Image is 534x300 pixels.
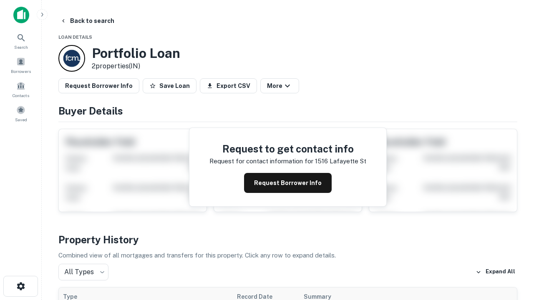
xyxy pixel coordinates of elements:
h4: Buyer Details [58,103,517,118]
p: Request for contact information for [209,156,313,166]
h3: Portfolio Loan [92,45,180,61]
p: Combined view of all mortgages and transfers for this property. Click any row to expand details. [58,250,517,260]
a: Search [3,30,39,52]
button: Export CSV [200,78,257,93]
img: capitalize-icon.png [13,7,29,23]
p: 1516 lafayette st [315,156,366,166]
button: More [260,78,299,93]
span: Saved [15,116,27,123]
iframe: Chat Widget [492,233,534,273]
button: Back to search [57,13,118,28]
button: Request Borrower Info [58,78,139,93]
a: Saved [3,102,39,125]
p: 2 properties (IN) [92,61,180,71]
span: Loan Details [58,35,92,40]
div: All Types [58,264,108,280]
a: Borrowers [3,54,39,76]
button: Request Borrower Info [244,173,332,193]
span: Contacts [13,92,29,99]
a: Contacts [3,78,39,100]
span: Search [14,44,28,50]
h4: Property History [58,232,517,247]
button: Expand All [474,266,517,278]
button: Save Loan [143,78,196,93]
span: Borrowers [11,68,31,75]
h4: Request to get contact info [209,141,366,156]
